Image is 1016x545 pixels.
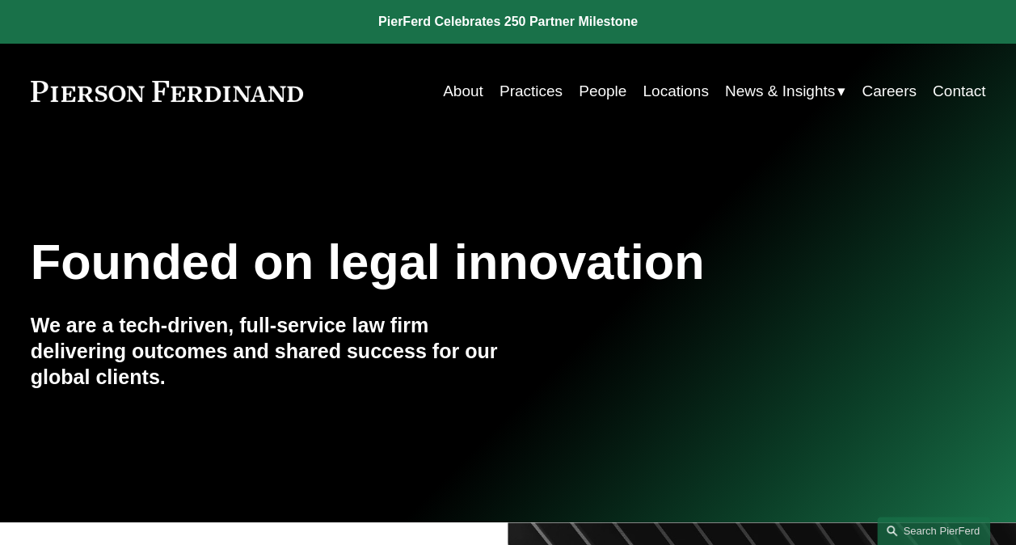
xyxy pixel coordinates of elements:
h1: Founded on legal innovation [31,234,827,290]
a: Locations [643,76,708,107]
a: People [579,76,626,107]
a: About [443,76,483,107]
a: Contact [933,76,985,107]
a: folder dropdown [725,76,845,107]
a: Careers [862,76,917,107]
h4: We are a tech-driven, full-service law firm delivering outcomes and shared success for our global... [31,313,508,390]
a: Practices [500,76,563,107]
a: Search this site [877,517,990,545]
span: News & Insights [725,78,835,105]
